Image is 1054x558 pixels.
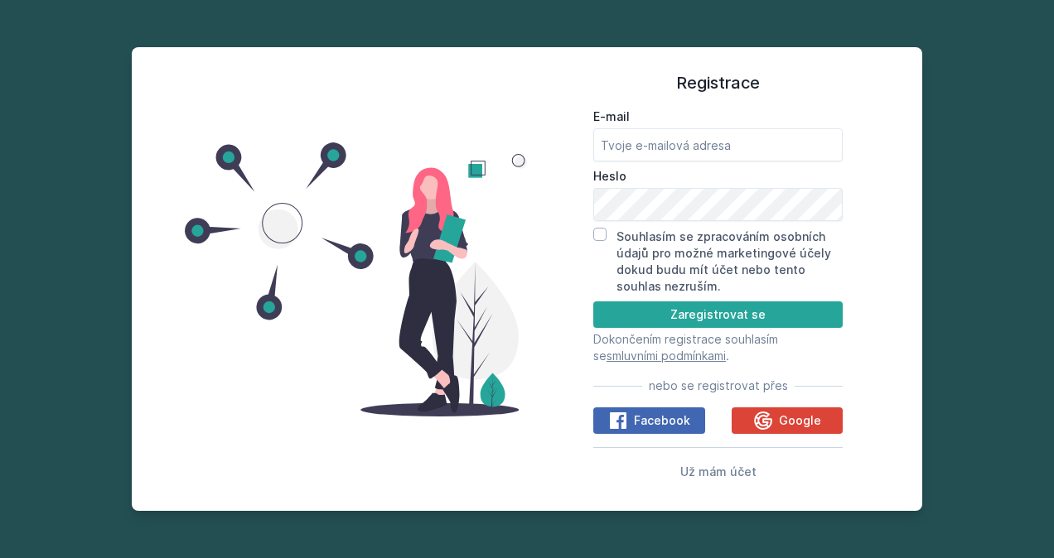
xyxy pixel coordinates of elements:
span: Už mám účet [680,464,757,479]
button: Už mám účet [680,461,757,481]
label: Souhlasím se zpracováním osobních údajů pro možné marketingové účely dokud budu mít účet nebo ten... [616,229,831,293]
p: Dokončením registrace souhlasím se . [593,331,843,364]
a: smluvními podmínkami [607,349,726,363]
button: Zaregistrovat se [593,301,843,328]
label: Heslo [593,168,843,185]
button: Google [732,407,844,434]
span: Facebook [634,412,690,429]
h1: Registrace [593,70,843,95]
span: nebo se registrovat přes [649,378,788,394]
label: E-mail [593,108,843,125]
input: Tvoje e-mailová adresa [593,128,843,161]
button: Facebook [593,407,705,434]
span: Google [779,412,821,429]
